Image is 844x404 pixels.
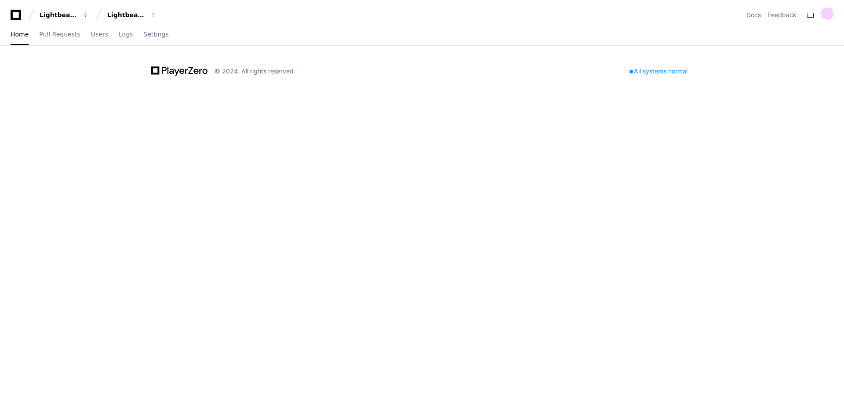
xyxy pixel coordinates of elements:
span: Logs [119,32,133,37]
div: Lightbeam Health Solutions [107,11,145,19]
a: Pull Requests [39,25,80,45]
span: Home [11,32,29,37]
div: All systems normal [624,65,693,77]
span: Pull Requests [39,32,80,37]
a: Home [11,25,29,45]
div: © 2024. All rights reserved. [215,67,295,76]
a: Docs [746,11,761,19]
button: Lightbeam Health [36,7,92,23]
a: Users [91,25,108,45]
a: Logs [119,25,133,45]
div: Lightbeam Health [40,11,77,19]
span: Users [91,32,108,37]
span: Settings [143,32,168,37]
button: Feedback [768,11,797,19]
a: Settings [143,25,168,45]
button: Lightbeam Health Solutions [104,7,160,23]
